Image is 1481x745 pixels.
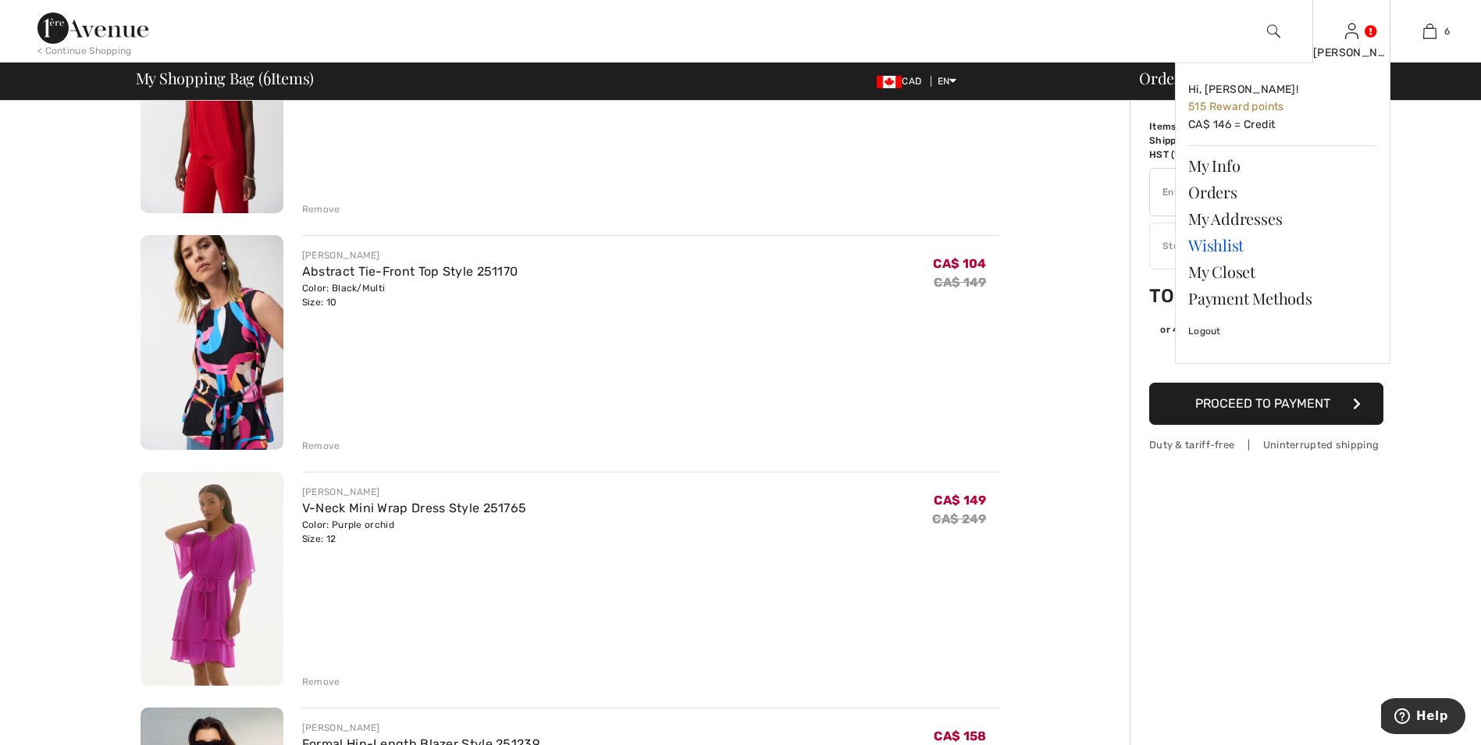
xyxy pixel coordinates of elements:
[1149,119,1234,134] td: Items ( )
[263,66,271,87] span: 6
[302,721,539,735] div: [PERSON_NAME]
[302,439,340,453] div: Remove
[302,485,527,499] div: [PERSON_NAME]
[877,76,927,87] span: CAD
[141,472,283,686] img: V-Neck Mini Wrap Dress Style 251765
[1149,269,1234,323] td: Total
[1149,383,1383,425] button: Proceed to Payment
[302,675,340,689] div: Remove
[1345,23,1358,38] a: Sign In
[933,256,986,271] span: CA$ 104
[1149,148,1234,162] td: HST (13%)
[1149,323,1383,342] div: or 4 payments ofCA$ 226.85withSezzle Click to learn more about Sezzle
[1345,22,1358,41] img: My Info
[1188,285,1377,312] a: Payment Methods
[141,235,283,450] img: Abstract Tie-Front Top Style 251170
[1188,205,1377,232] a: My Addresses
[302,281,518,309] div: Color: Black/Multi Size: 10
[1188,179,1377,205] a: Orders
[302,501,527,515] a: V-Neck Mini Wrap Dress Style 251765
[1267,22,1280,41] img: search the website
[37,44,132,58] div: < Continue Shopping
[37,12,148,44] img: 1ère Avenue
[302,518,527,546] div: Color: Purple orchid Size: 12
[934,729,986,743] span: CA$ 158
[1188,312,1377,351] a: Logout
[1120,70,1472,86] div: Order Summary
[1188,100,1284,113] span: 515 Reward points
[877,76,902,88] img: Canadian Dollar
[1391,22,1468,41] a: 6
[1444,24,1450,38] span: 6
[934,275,986,290] s: CA$ 149
[1313,45,1390,61] div: [PERSON_NAME]
[1423,22,1436,41] img: My Bag
[1188,83,1298,96] span: Hi, [PERSON_NAME]!
[1149,437,1383,452] div: Duty & tariff-free | Uninterrupted shipping
[1150,239,1340,253] div: Store Credit: 145.77
[1188,232,1377,258] a: Wishlist
[302,202,340,216] div: Remove
[1188,258,1377,285] a: My Closet
[302,264,518,279] a: Abstract Tie-Front Top Style 251170
[136,70,315,86] span: My Shopping Bag ( Items)
[1188,76,1377,139] a: Hi, [PERSON_NAME]! 515 Reward pointsCA$ 146 = Credit
[932,512,986,526] s: CA$ 249
[1188,152,1377,179] a: My Info
[1149,134,1234,148] td: Shipping
[1195,396,1330,411] span: Proceed to Payment
[302,248,518,262] div: [PERSON_NAME]
[1150,169,1340,216] input: Promo code
[1149,342,1383,377] iframe: PayPal-paypal
[934,493,986,508] span: CA$ 149
[938,76,957,87] span: EN
[1381,698,1465,737] iframe: Opens a widget where you can find more information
